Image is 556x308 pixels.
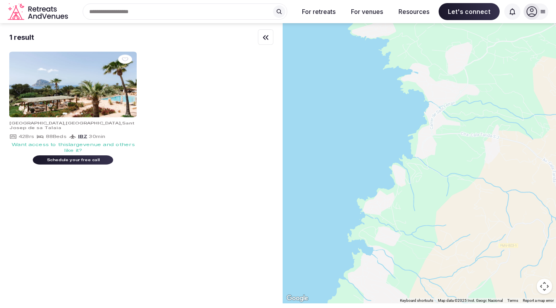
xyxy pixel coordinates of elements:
[523,298,554,303] a: Report a map error
[392,3,436,20] button: Resources
[70,113,72,114] button: Go to slide 2
[33,157,113,162] a: Schedule your free call
[9,142,137,153] div: Want access to this large venue and others like it?
[8,3,69,20] svg: Retreats and Venues company logo
[46,134,66,140] span: 88 Beds
[296,3,342,20] button: For retreats
[78,134,87,139] span: IBZ
[64,121,66,125] span: ,
[345,3,389,20] button: For venues
[81,113,83,114] button: Go to slide 4
[42,158,104,162] div: Schedule your free call
[66,121,120,125] span: [GEOGRAPHIC_DATA]
[9,32,34,42] div: 1 result
[63,112,68,114] button: Go to slide 1
[507,298,518,303] a: Terms (opens in new tab)
[9,52,137,117] img: Featured image for venue
[285,293,310,303] a: Open this area in Google Maps (opens a new window)
[75,113,78,114] button: Go to slide 3
[120,121,122,125] span: ,
[439,3,500,20] span: Let's connect
[9,121,134,130] span: Sant Josep de sa Talaia
[400,298,433,303] button: Keyboard shortcuts
[285,293,310,303] img: Google
[89,134,105,140] span: 30 min
[9,121,64,125] span: [GEOGRAPHIC_DATA]
[438,298,503,303] span: Map data ©2025 Inst. Geogr. Nacional
[8,3,69,20] a: Visit the homepage
[537,279,552,294] button: Map camera controls
[19,134,34,140] span: 42 Brs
